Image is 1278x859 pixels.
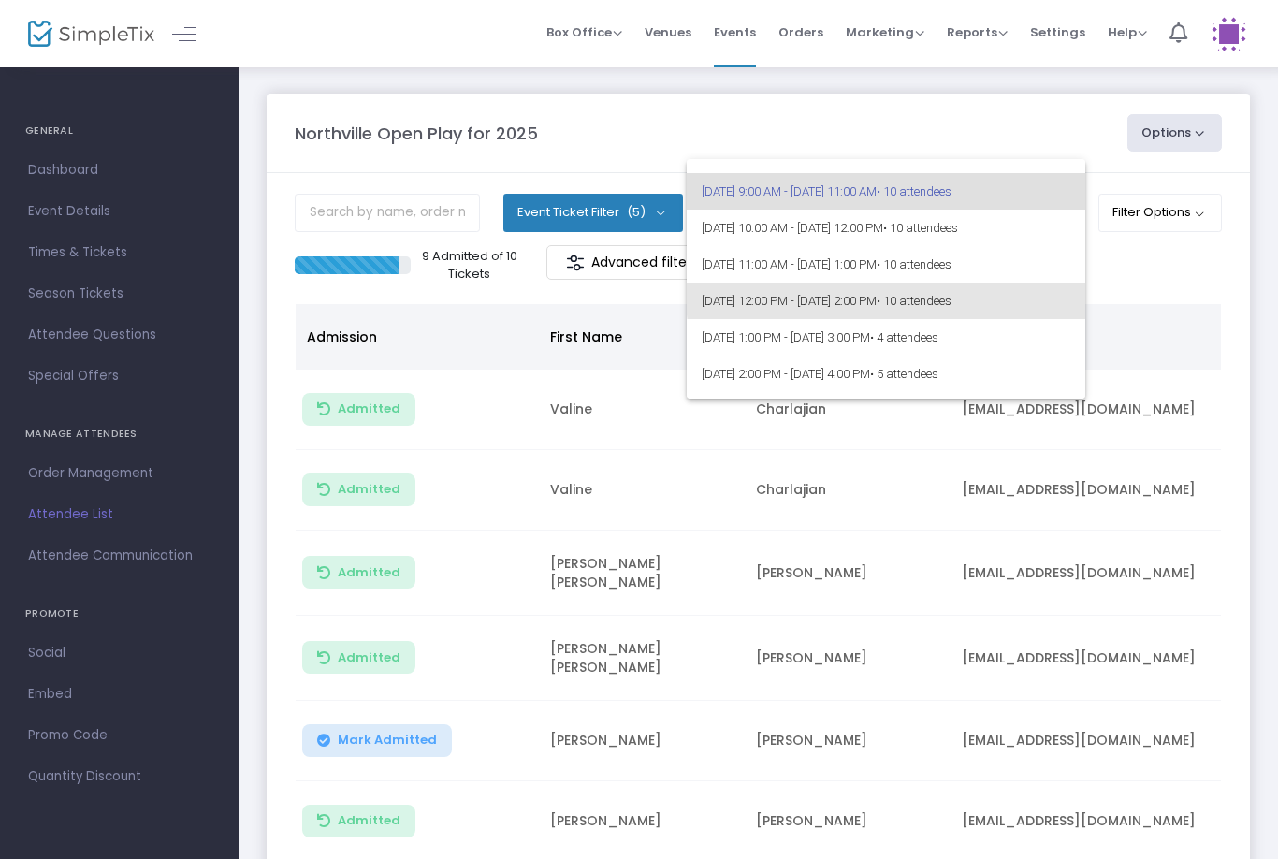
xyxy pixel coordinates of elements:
[702,319,1070,356] span: [DATE] 1:00 PM - [DATE] 3:00 PM
[877,257,951,271] span: • 10 attendees
[702,246,1070,283] span: [DATE] 11:00 AM - [DATE] 1:00 PM
[870,367,938,381] span: • 5 attendees
[877,184,951,198] span: • 10 attendees
[702,173,1070,210] span: [DATE] 9:00 AM - [DATE] 11:00 AM
[702,392,1070,429] span: [DATE] 3:00 PM - [DATE] 5:00 PM
[702,283,1070,319] span: [DATE] 12:00 PM - [DATE] 2:00 PM
[883,221,958,235] span: • 10 attendees
[702,356,1070,392] span: [DATE] 2:00 PM - [DATE] 4:00 PM
[877,294,951,308] span: • 10 attendees
[870,330,938,344] span: • 4 attendees
[702,210,1070,246] span: [DATE] 10:00 AM - [DATE] 12:00 PM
